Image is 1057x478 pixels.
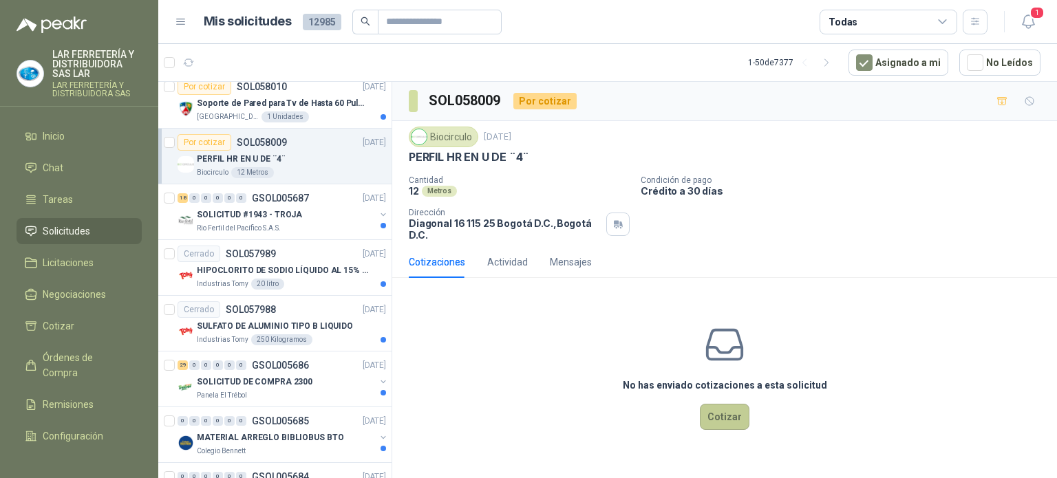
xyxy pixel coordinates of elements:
[363,80,386,94] p: [DATE]
[17,218,142,244] a: Solicitudes
[43,318,74,334] span: Cotizar
[409,217,601,241] p: Diagonal 16 115 25 Bogotá D.C. , Bogotá D.C.
[197,97,368,110] p: Soporte de Pared para Tv de Hasta 60 Pulgadas con Brazo Articulado
[178,134,231,151] div: Por cotizar
[1029,6,1045,19] span: 1
[231,167,274,178] div: 12 Metros
[52,50,142,78] p: LAR FERRETERÍA Y DISTRIBUIDORA SAS LAR
[363,359,386,372] p: [DATE]
[429,90,502,111] h3: SOL058009
[748,52,837,74] div: 1 - 50 de 7377
[513,93,577,109] div: Por cotizar
[43,287,106,302] span: Negociaciones
[412,129,427,144] img: Company Logo
[178,357,389,401] a: 29 0 0 0 0 0 GSOL005686[DATE] Company LogoSOLICITUD DE COMPRA 2300Panela El Trébol
[189,193,200,203] div: 0
[213,416,223,426] div: 0
[197,431,343,444] p: MATERIAL ARREGLO BIBLIOBUS BTO
[641,175,1051,185] p: Condición de pago
[484,131,511,144] p: [DATE]
[43,255,94,270] span: Licitaciones
[363,192,386,205] p: [DATE]
[197,208,302,221] p: SOLICITUD #1943 - TROJA
[189,416,200,426] div: 0
[43,129,65,144] span: Inicio
[17,155,142,181] a: Chat
[158,73,392,129] a: Por cotizarSOL058010[DATE] Company LogoSoporte de Pared para Tv de Hasta 60 Pulgadas con Brazo Ar...
[409,254,465,270] div: Cotizaciones
[1016,10,1040,34] button: 1
[224,416,235,426] div: 0
[43,428,103,444] span: Configuración
[251,334,312,345] div: 250 Kilogramos
[641,185,1051,197] p: Crédito a 30 días
[178,100,194,117] img: Company Logo
[197,390,247,401] p: Panela El Trébol
[178,360,188,370] div: 29
[197,153,285,166] p: PERFIL HR EN U DE ¨4¨
[409,127,478,147] div: Biocirculo
[17,391,142,417] a: Remisiones
[550,254,592,270] div: Mensajes
[43,192,73,207] span: Tareas
[237,138,287,147] p: SOL058009
[178,413,389,457] a: 0 0 0 0 0 0 GSOL005685[DATE] Company LogoMATERIAL ARREGLO BIBLIOBUS BTOColegio Bennett
[201,360,211,370] div: 0
[197,223,281,234] p: Rio Fertil del Pacífico S.A.S.
[363,303,386,316] p: [DATE]
[237,82,287,91] p: SOL058010
[252,416,309,426] p: GSOL005685
[178,301,220,318] div: Cerrado
[261,111,309,122] div: 1 Unidades
[197,446,246,457] p: Colegio Bennett
[409,175,630,185] p: Cantidad
[409,185,419,197] p: 12
[178,268,194,284] img: Company Logo
[178,435,194,451] img: Company Logo
[487,254,528,270] div: Actividad
[409,208,601,217] p: Dirección
[236,416,246,426] div: 0
[236,193,246,203] div: 0
[17,61,43,87] img: Company Logo
[363,136,386,149] p: [DATE]
[178,156,194,173] img: Company Logo
[178,190,389,234] a: 18 0 0 0 0 0 GSOL005687[DATE] Company LogoSOLICITUD #1943 - TROJARio Fertil del Pacífico S.A.S.
[178,78,231,95] div: Por cotizar
[197,334,248,345] p: Industrias Tomy
[363,248,386,261] p: [DATE]
[197,376,312,389] p: SOLICITUD DE COMPRA 2300
[829,14,857,30] div: Todas
[959,50,1040,76] button: No Leídos
[158,240,392,296] a: CerradoSOL057989[DATE] Company LogoHIPOCLORITO DE SODIO LÍQUIDO AL 15% CONT NETO 20LIndustrias To...
[204,12,292,32] h1: Mis solicitudes
[17,186,142,213] a: Tareas
[197,167,228,178] p: Biocirculo
[43,160,63,175] span: Chat
[189,360,200,370] div: 0
[17,313,142,339] a: Cotizar
[623,378,827,393] h3: No has enviado cotizaciones a esta solicitud
[178,416,188,426] div: 0
[848,50,948,76] button: Asignado a mi
[52,81,142,98] p: LAR FERRETERÍA Y DISTRIBUIDORA SAS
[17,123,142,149] a: Inicio
[43,397,94,412] span: Remisiones
[252,360,309,370] p: GSOL005686
[197,264,368,277] p: HIPOCLORITO DE SODIO LÍQUIDO AL 15% CONT NETO 20L
[422,186,457,197] div: Metros
[178,379,194,395] img: Company Logo
[224,193,235,203] div: 0
[252,193,309,203] p: GSOL005687
[17,345,142,386] a: Órdenes de Compra
[303,14,341,30] span: 12985
[178,212,194,228] img: Company Logo
[17,281,142,307] a: Negociaciones
[197,320,353,333] p: SULFATO DE ALUMINIO TIPO B LIQUIDO
[178,323,194,340] img: Company Logo
[197,111,259,122] p: [GEOGRAPHIC_DATA]
[158,296,392,351] a: CerradoSOL057988[DATE] Company LogoSULFATO DE ALUMINIO TIPO B LIQUIDOIndustrias Tomy250 Kilogramos
[213,360,223,370] div: 0
[236,360,246,370] div: 0
[251,279,284,290] div: 20 litro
